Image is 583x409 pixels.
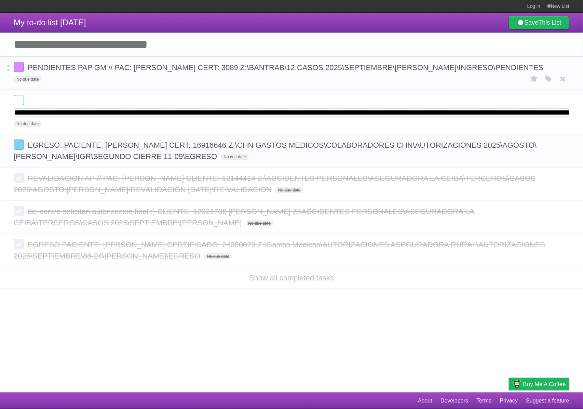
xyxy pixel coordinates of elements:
[523,378,566,390] span: Buy me a coffee
[14,174,536,194] span: REVALIDACION AP // PAC: [PERSON_NAME] CLIENTE: 12144414 Z:\ACCIDENTES PERSONALES\ASEGURADORA LA C...
[14,141,537,161] span: EGRESO: PACIENTE: [PERSON_NAME] CERT: 16916646 Z:\CHN GASTOS MEDICOS\COLABORADORES CHN\AUTORIZACI...
[14,76,41,82] span: No due date
[14,207,474,227] span: del centro solicitan autorizacion final :) CLIENTE: 12021788 [PERSON_NAME] Z:\ACCIDENTES PERSONAL...
[204,253,232,260] span: No due date
[249,274,334,282] a: Show all completed tasks
[14,95,24,105] label: Done
[14,62,24,72] label: Done
[509,378,569,391] a: Buy me a coffee
[539,19,561,26] b: This List
[14,18,86,27] span: My to-do list [DATE]
[526,394,569,407] a: Suggest a feature
[14,239,24,249] label: Done
[418,394,432,407] a: About
[221,154,249,160] span: No due date
[14,140,24,150] label: Done
[512,378,521,390] img: Buy me a coffee
[14,240,545,260] span: EGRESO PACIENTE: [PERSON_NAME] CERTIFICADO: 24000079 Z:\Gastos Medicos\AUTORIZACIONES ASEGURADORA...
[440,394,468,407] a: Developers
[28,63,545,72] span: PENDIENTES PAP GM // PAC: [PERSON_NAME] CERT: 3089 Z:\BANTRAB\12.CASOS 2025\SEPTIEMBRE\[PERSON_NA...
[246,220,273,226] span: No due date
[509,16,569,29] a: SaveThis List
[14,173,24,183] label: Done
[14,206,24,216] label: Done
[477,394,492,407] a: Terms
[14,121,41,127] span: No due date
[528,73,541,84] label: Star task
[500,394,518,407] a: Privacy
[275,187,303,193] span: No due date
